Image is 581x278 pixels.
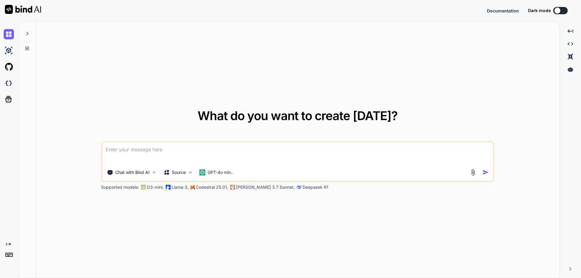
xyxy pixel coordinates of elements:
[198,108,398,123] span: What do you want to create [DATE]?
[4,29,14,39] img: chat
[190,185,195,189] img: Mistral-AI
[4,45,14,56] img: ai-studio
[151,170,156,175] img: Pick Tools
[147,184,164,190] p: O3-mini,
[487,8,519,14] button: Documentation
[196,184,228,190] p: Codestral 25.01,
[4,78,14,88] img: darkCloudIdeIcon
[297,185,301,190] img: claude
[101,184,139,190] p: Supported models:
[4,62,14,72] img: githubLight
[199,169,205,175] img: GPT-4o mini
[230,185,235,190] img: claude
[303,184,328,190] p: Deepseek R1
[166,185,170,190] img: Llama2
[470,169,477,176] img: attachment
[236,184,295,190] p: [PERSON_NAME] 3.7 Sonnet,
[141,185,146,190] img: GPT-4
[188,170,193,175] img: Pick Models
[115,169,149,175] p: Chat with Bind AI
[487,8,519,13] span: Documentation
[172,184,189,190] p: Llama 3,
[528,8,551,14] span: Dark mode
[5,5,41,14] img: Bind AI
[208,169,233,175] p: GPT-4o min..
[172,169,186,175] p: Source
[483,169,489,175] img: icon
